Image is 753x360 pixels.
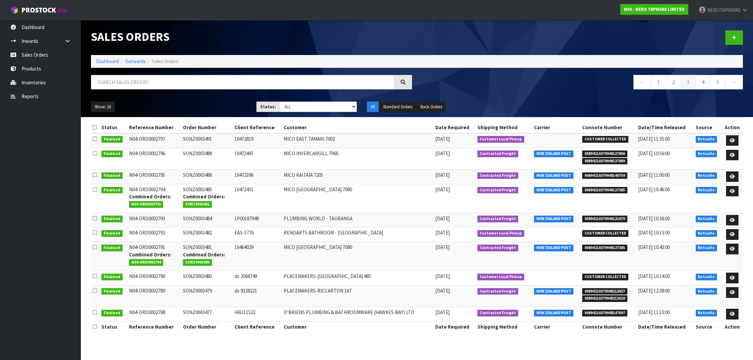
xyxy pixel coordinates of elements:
[582,310,627,316] span: 00894210379948147697
[181,285,233,307] td: SONZ0003479
[100,122,127,133] th: Status
[477,274,524,280] span: Customer Local Pickup
[582,288,627,295] span: 00894210379948213637
[722,122,743,133] th: Action
[233,148,282,169] td: 10472447
[477,216,518,222] span: Contracted Freight
[91,75,395,89] input: Search sales orders
[696,187,717,194] span: Netsuite
[582,295,627,302] span: 00894210379948213620
[127,271,182,285] td: N04-ORD0002790
[233,271,282,285] td: ds 2068749
[127,227,182,242] td: N04-ORD0002792
[476,122,532,133] th: Shipping Method
[696,216,717,222] span: Netsuite
[422,75,743,91] nav: Page navigation
[181,322,233,332] th: Order Number
[435,309,450,315] span: [DATE]
[127,122,182,133] th: Reference Number
[282,307,434,322] td: O’BRIENS PLUMBING & BATHROOMWARE (HAWKES BAY) LTD
[696,310,717,316] span: Netsuite
[127,213,182,227] td: N04-ORD0002793
[127,169,182,184] td: N04-ORD0002795
[233,322,282,332] th: Client Reference
[152,58,179,64] span: Sales Orders
[435,136,450,142] span: [DATE]
[181,133,233,148] td: SONZ0003491
[582,274,628,280] span: CUSTOMER COLLECTED
[181,169,233,184] td: SONZ0003486
[696,274,717,280] span: Netsuite
[534,288,573,295] span: NEW ZEALAND POST
[725,75,743,89] a: →
[282,169,434,184] td: MICO KAITAIA 7205
[476,322,532,332] th: Shipping Method
[477,150,518,157] span: Contracted Freight
[695,75,711,89] a: 4
[282,285,434,307] td: PLACEMAKERS-RICCARTON 167
[638,229,670,236] span: [DATE] 10:13:00
[282,133,434,148] td: MICO EAST TAMAKI 7002
[582,245,627,251] span: 00894210379948127385
[101,245,123,251] span: Finalised
[435,244,450,250] span: [DATE]
[582,187,627,194] span: 00894210379948127385
[129,259,163,266] span: N04-ORD0002794
[696,150,717,157] span: Netsuite
[282,122,434,133] th: Customer
[694,122,722,133] th: Source
[233,213,282,227] td: 1P00187949
[582,172,627,179] span: 00894210379948140759
[127,285,182,307] td: N04-ORD0002789
[707,7,741,13] span: NEROTAPWARE
[127,133,182,148] td: N04-ORD0002797
[696,136,717,143] span: Netsuite
[22,6,56,15] span: ProStock
[282,213,434,227] td: PLUMBING WORLD - TAURANGA
[183,259,212,266] span: SONZ0003485
[100,322,127,332] th: Status
[477,310,518,316] span: Contracted Freight
[435,287,450,294] span: [DATE]
[638,172,670,178] span: [DATE] 11:00:00
[477,245,518,251] span: Contracted Freight
[636,122,694,133] th: Date/Time Released
[127,307,182,322] td: N04-ORD0002788
[282,242,434,271] td: MICO [GEOGRAPHIC_DATA] 7080
[181,271,233,285] td: SONZ0003480
[477,187,518,194] span: Contracted Freight
[282,227,434,242] td: RENOARTS BATHROOM - [GEOGRAPHIC_DATA]
[638,150,670,157] span: [DATE] 10:56:00
[91,30,412,44] h1: Sales Orders
[581,122,636,133] th: Connote Number
[129,201,163,208] span: N04-ORD0002791
[681,75,696,89] a: 3
[10,6,19,14] img: cube-alt.png
[582,150,627,157] span: 00894210379948137896
[233,285,282,307] td: ds 9328221
[57,7,68,14] small: WMS
[434,122,476,133] th: Date Required
[101,216,123,222] span: Finalised
[183,201,212,208] span: SONZ0003481
[127,184,182,213] td: N04-ORD0002794
[582,158,627,165] span: 00894210379948137889
[91,102,115,112] button: Show: 10
[434,322,476,332] th: Date Required
[181,213,233,227] td: SONZ0003484
[233,307,282,322] td: HB311522
[233,133,282,148] td: 10472819
[435,229,450,236] span: [DATE]
[638,309,670,315] span: [DATE] 11:10:00
[260,104,276,110] strong: Status:
[282,322,434,332] th: Customer
[181,242,233,271] td: SONZ0003481
[581,322,636,332] th: Connote Number
[96,58,119,64] a: Dashboard
[532,122,581,133] th: Carrier
[435,150,450,157] span: [DATE]
[534,150,573,157] span: NEW ZEALAND POST
[101,310,123,316] span: Finalised
[127,322,182,332] th: Reference Number
[636,322,694,332] th: Date/Time Released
